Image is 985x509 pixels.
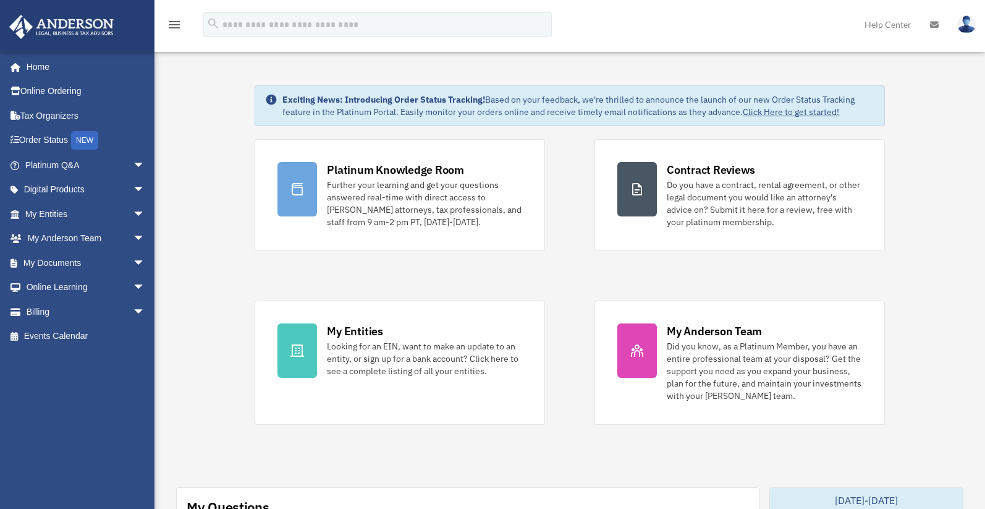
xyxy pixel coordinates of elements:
[9,178,164,202] a: Digital Productsarrow_drop_down
[667,323,762,339] div: My Anderson Team
[327,179,522,228] div: Further your learning and get your questions answered real-time with direct access to [PERSON_NAM...
[133,250,158,276] span: arrow_drop_down
[743,106,839,118] a: Click Here to get started!
[133,178,158,203] span: arrow_drop_down
[133,202,158,227] span: arrow_drop_down
[9,54,158,79] a: Home
[282,94,485,105] strong: Exciting News: Introducing Order Status Tracking!
[133,153,158,178] span: arrow_drop_down
[133,299,158,325] span: arrow_drop_down
[133,275,158,301] span: arrow_drop_down
[667,179,862,228] div: Do you have a contract, rental agreement, or other legal document you would like an attorney's ad...
[957,15,976,33] img: User Pic
[9,103,164,128] a: Tax Organizers
[9,153,164,178] a: Platinum Q&Aarrow_drop_down
[206,17,220,30] i: search
[9,128,164,153] a: Order StatusNEW
[667,340,862,402] div: Did you know, as a Platinum Member, you have an entire professional team at your disposal? Get th...
[71,131,98,150] div: NEW
[9,79,164,104] a: Online Ordering
[282,93,874,118] div: Based on your feedback, we're thrilled to announce the launch of our new Order Status Tracking fe...
[327,340,522,377] div: Looking for an EIN, want to make an update to an entity, or sign up for a bank account? Click her...
[255,301,545,425] a: My Entities Looking for an EIN, want to make an update to an entity, or sign up for a bank accoun...
[9,299,164,324] a: Billingarrow_drop_down
[6,15,117,39] img: Anderson Advisors Platinum Portal
[327,323,383,339] div: My Entities
[9,202,164,226] a: My Entitiesarrow_drop_down
[594,139,885,251] a: Contract Reviews Do you have a contract, rental agreement, or other legal document you would like...
[9,226,164,251] a: My Anderson Teamarrow_drop_down
[167,17,182,32] i: menu
[133,226,158,252] span: arrow_drop_down
[594,301,885,425] a: My Anderson Team Did you know, as a Platinum Member, you have an entire professional team at your...
[667,162,755,178] div: Contract Reviews
[9,250,164,275] a: My Documentsarrow_drop_down
[9,275,164,300] a: Online Learningarrow_drop_down
[255,139,545,251] a: Platinum Knowledge Room Further your learning and get your questions answered real-time with dire...
[9,324,164,349] a: Events Calendar
[167,22,182,32] a: menu
[327,162,464,178] div: Platinum Knowledge Room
